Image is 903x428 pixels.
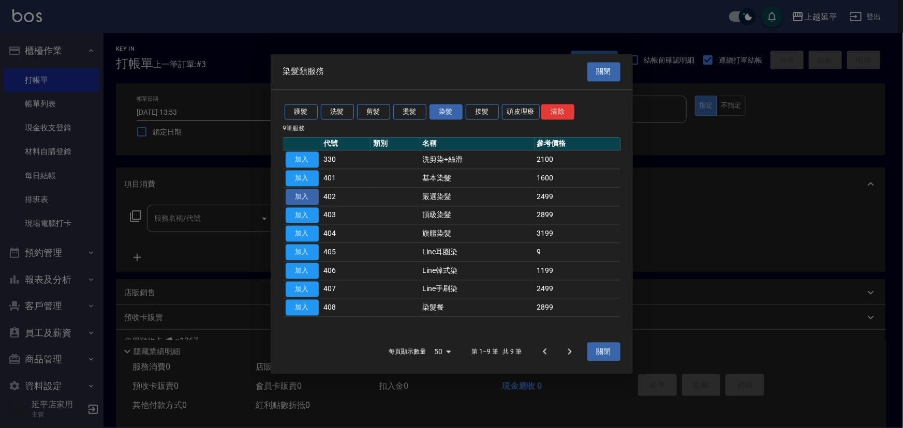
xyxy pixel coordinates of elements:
th: 參考價格 [535,137,620,151]
button: 加入 [286,226,319,242]
button: 加入 [286,207,319,223]
td: 2499 [535,280,620,298]
td: 404 [321,224,371,243]
button: 接髮 [466,104,499,120]
th: 名稱 [420,137,535,151]
button: 洗髮 [321,104,354,120]
td: 408 [321,298,371,317]
div: 50 [430,338,455,365]
button: 關閉 [587,62,620,81]
td: 406 [321,262,371,280]
button: 剪髮 [357,104,390,120]
button: 染髮 [430,104,463,120]
td: 洗剪染+絲滑 [420,150,535,169]
button: 加入 [286,281,319,297]
button: 護髮 [285,104,318,120]
p: 9 筆服務 [283,124,620,133]
td: Line手刷染 [420,280,535,298]
td: 2100 [535,150,620,169]
td: 9 [535,243,620,262]
td: 330 [321,150,371,169]
button: 加入 [286,170,319,186]
p: 每頁顯示數量 [389,347,426,357]
td: 頂級染髮 [420,206,535,224]
button: 加入 [286,244,319,260]
th: 代號 [321,137,371,151]
td: 嚴選染髮 [420,188,535,206]
td: 2899 [535,206,620,224]
button: 加入 [286,263,319,279]
td: 407 [321,280,371,298]
button: 加入 [286,152,319,168]
button: 加入 [286,300,319,316]
td: 2499 [535,188,620,206]
td: Line耳圈染 [420,243,535,262]
td: 402 [321,188,371,206]
button: 燙髮 [393,104,426,120]
button: 清除 [541,104,574,120]
td: Line韓式染 [420,262,535,280]
td: 401 [321,169,371,188]
td: 基本染髮 [420,169,535,188]
td: 403 [321,206,371,224]
button: 頭皮理療 [502,104,540,120]
button: 關閉 [587,342,620,361]
p: 第 1–9 筆 共 9 筆 [471,347,522,357]
button: 加入 [286,189,319,205]
span: 染髮類服務 [283,67,324,77]
td: 染髮餐 [420,298,535,317]
td: 旗艦染髮 [420,224,535,243]
td: 3199 [535,224,620,243]
td: 1600 [535,169,620,188]
td: 405 [321,243,371,262]
td: 1199 [535,262,620,280]
td: 2899 [535,298,620,317]
th: 類別 [371,137,420,151]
